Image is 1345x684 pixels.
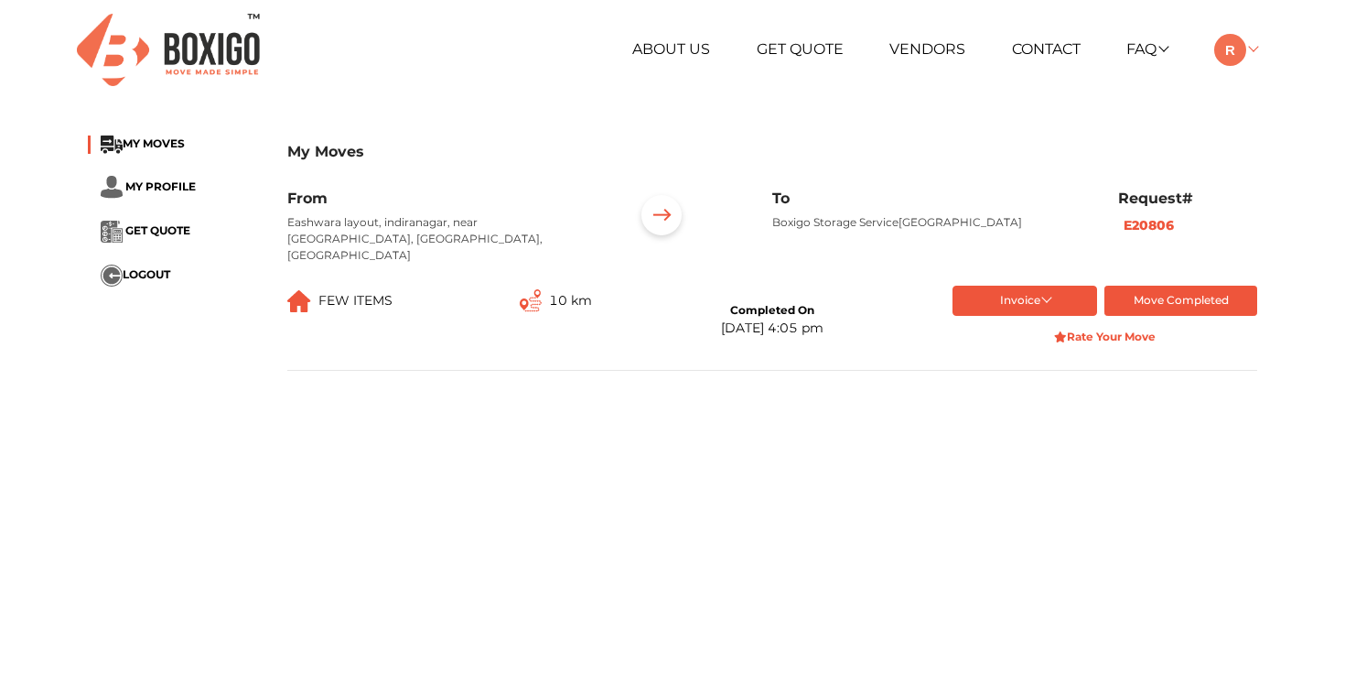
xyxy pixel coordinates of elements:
strong: Rate Your Move [1054,330,1156,343]
a: Contact [1012,40,1081,58]
div: Completed On [730,302,814,319]
a: FAQ [1126,40,1167,58]
img: ... [287,290,311,312]
a: About Us [632,40,710,58]
b: E20806 [1124,217,1174,233]
a: Vendors [889,40,965,58]
p: Eashwara layout, indiranagar, near [GEOGRAPHIC_DATA], [GEOGRAPHIC_DATA], [GEOGRAPHIC_DATA] [287,214,606,264]
img: Boxigo [77,14,260,86]
img: ... [101,136,123,154]
button: Invoice [952,286,1098,316]
h6: From [287,190,606,207]
a: ... GET QUOTE [101,223,190,237]
h6: Request# [1118,190,1257,207]
h3: My Moves [287,143,1257,160]
a: ... MY PROFILE [101,179,196,192]
span: MY MOVES [123,136,185,150]
img: ... [101,221,123,243]
span: 10 km [549,292,592,309]
img: ... [520,289,542,312]
span: GET QUOTE [125,223,190,237]
p: Boxigo Storage Service[GEOGRAPHIC_DATA] [772,214,1091,231]
span: MY PROFILE [125,179,196,192]
button: ...LOGOUT [101,265,170,287]
span: FEW ITEMS [318,292,393,309]
a: ...MY MOVES [101,136,185,150]
a: Get Quote [757,40,844,58]
span: LOGOUT [123,267,170,281]
button: E20806 [1118,215,1179,236]
div: [DATE] 4:05 pm [721,319,823,338]
img: ... [101,265,123,287]
button: Rate Your Move [952,323,1257,352]
img: ... [633,190,690,246]
button: Move Completed [1104,286,1257,316]
img: ... [101,176,123,199]
h6: To [772,190,1091,207]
